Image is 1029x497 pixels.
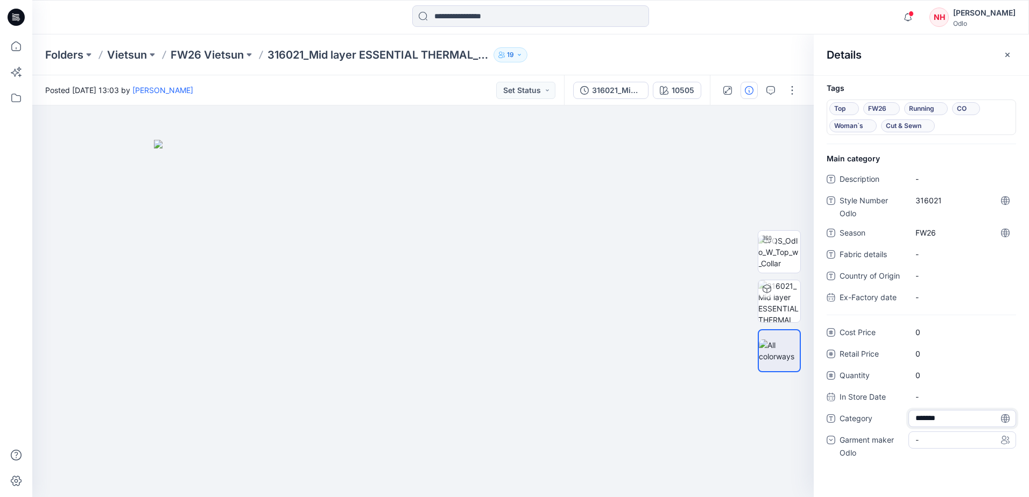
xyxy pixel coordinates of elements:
[827,153,880,164] span: Main category
[953,6,1016,19] div: [PERSON_NAME]
[834,119,872,132] span: Woman`s
[132,86,193,95] a: [PERSON_NAME]
[915,195,1009,206] span: 316021
[741,82,758,99] button: Details
[814,84,1029,93] h4: Tags
[840,326,904,341] span: Cost Price
[886,119,930,132] span: Cut & Sewn
[915,227,1009,238] span: FW26
[840,390,904,406] span: In Store Date
[592,84,642,96] div: 316021_Mid layer ESSENTIAL THERMAL_SMS_3D
[840,412,904,427] span: Category
[834,102,854,115] span: Top
[494,47,527,62] button: 19
[840,173,904,188] span: Description
[840,369,904,384] span: Quantity
[154,140,692,497] img: eyJhbGciOiJIUzI1NiIsImtpZCI6IjAiLCJzbHQiOiJzZXMiLCJ0eXAiOiJKV1QifQ.eyJkYXRhIjp7InR5cGUiOiJzdG9yYW...
[573,82,649,99] button: 316021_Mid layer ESSENTIAL THERMAL_SMS_3D
[107,47,147,62] a: Vietsun
[171,47,244,62] a: FW26 Vietsun
[653,82,701,99] button: 10505
[840,291,904,306] span: Ex-Factory date
[915,434,932,445] div: -
[957,102,975,115] span: CO
[45,84,193,96] span: Posted [DATE] 13:03 by
[953,19,1016,27] div: Odlo
[915,348,1009,359] span: 0
[929,8,949,27] div: NH
[827,48,862,61] h2: Details
[840,347,904,363] span: Retail Price
[840,434,904,459] span: Garment maker Odlo
[758,280,800,322] img: 316021_Mid layer ESSENTIAL THERMAL_SMS_3D 10505
[840,269,904,285] span: Country of Origin
[758,235,800,269] img: VQS_Odlo_W_Top_w_Collar
[507,49,514,61] p: 19
[759,339,800,362] img: All colorways
[915,391,1009,402] span: -
[909,102,943,115] span: Running
[915,292,1009,303] span: -
[915,270,1009,281] span: -
[45,47,83,62] a: Folders
[915,370,1009,381] span: 0
[915,248,1009,260] span: -
[840,248,904,263] span: Fabric details
[840,226,904,242] span: Season
[840,194,904,220] span: Style Number Odlo
[672,84,694,96] div: 10505
[267,47,489,62] p: 316021_Mid layer ESSENTIAL THERMAL_SMS_3D
[915,326,1009,338] span: 0
[868,102,895,115] span: FW26
[915,173,1009,184] span: -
